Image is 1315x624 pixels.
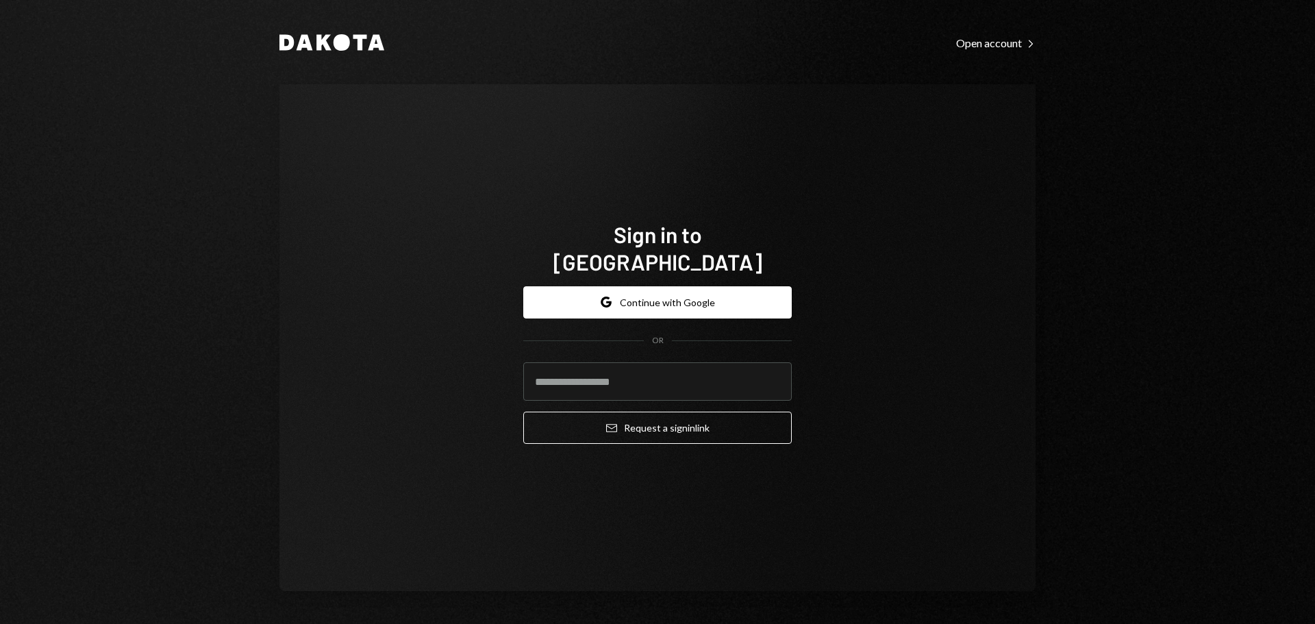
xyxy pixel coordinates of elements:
[956,35,1036,50] a: Open account
[523,286,792,319] button: Continue with Google
[523,221,792,275] h1: Sign in to [GEOGRAPHIC_DATA]
[523,412,792,444] button: Request a signinlink
[956,36,1036,50] div: Open account
[652,335,664,347] div: OR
